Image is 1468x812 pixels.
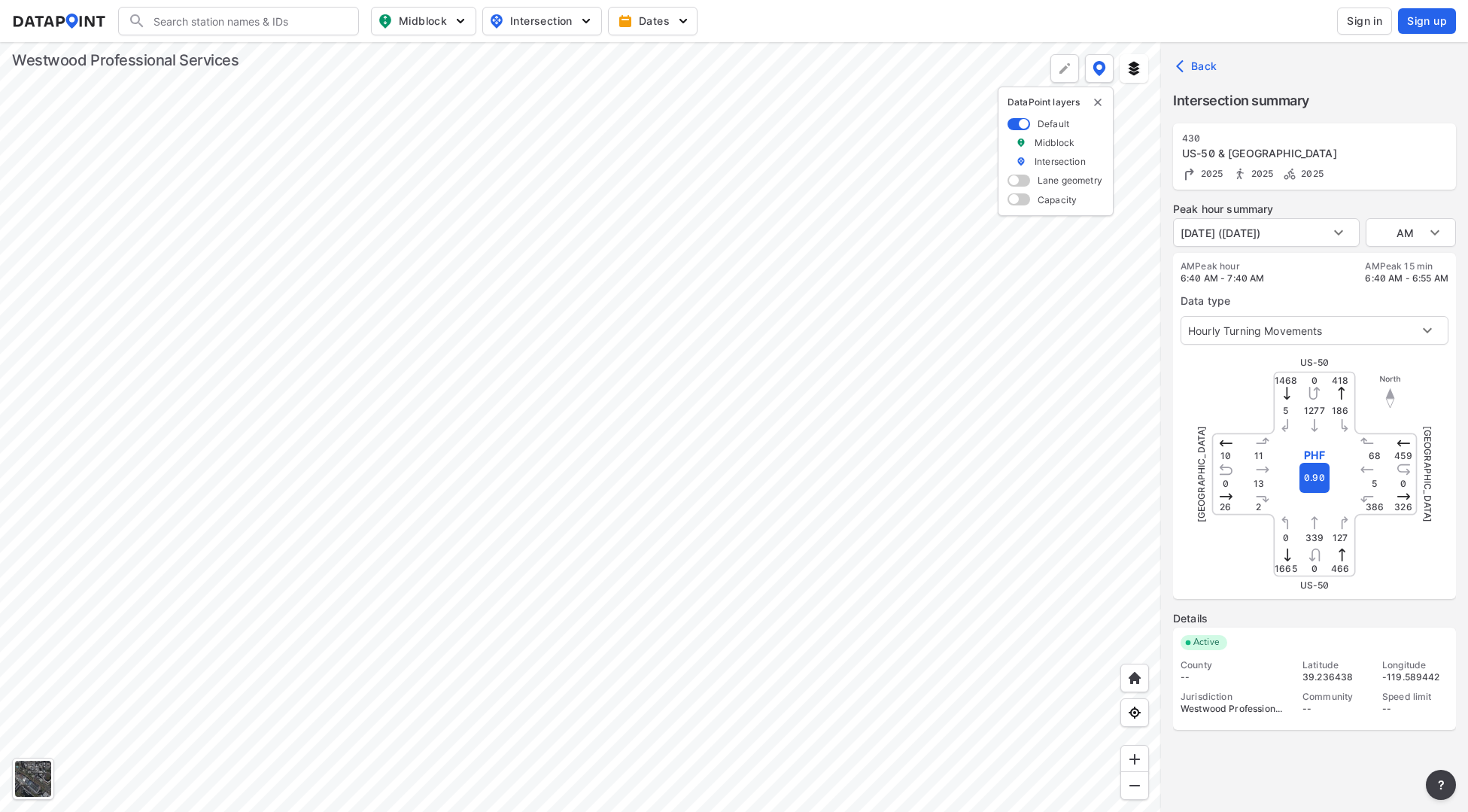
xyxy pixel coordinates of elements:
[1181,691,1289,703] div: Jurisdiction
[1173,202,1456,217] label: Peak hour summary
[1347,14,1382,29] span: Sign in
[1382,671,1448,683] div: -119.589442
[1173,218,1360,247] div: [DATE] ([DATE])
[488,12,506,30] img: map_pin_int.54838e6b.svg
[12,14,106,29] img: dataPointLogo.9353c09d.svg
[1182,166,1197,181] img: Turning count
[1297,168,1324,179] span: 2025
[1334,8,1395,35] a: Sign in
[621,14,688,29] span: Dates
[1382,703,1448,715] div: --
[1120,698,1149,727] div: View my location
[608,7,698,35] button: Dates
[1038,117,1069,130] label: Default
[1187,635,1227,650] span: Active
[1057,61,1072,76] img: +Dz8AAAAASUVORK5CYII=
[1008,96,1104,108] p: DataPoint layers
[1035,155,1086,168] label: Intersection
[1232,166,1248,181] img: Pedestrian count
[1050,54,1079,83] div: Polygon tool
[1173,54,1223,78] button: Back
[1181,260,1265,272] label: AM Peak hour
[1302,691,1369,703] div: Community
[1182,132,1412,144] div: 430
[1182,146,1412,161] div: US-50 & Dayton Valley Rd
[1382,659,1448,671] div: Longitude
[1426,770,1456,800] button: more
[1173,90,1456,111] label: Intersection summary
[1302,703,1369,715] div: --
[1300,357,1330,368] span: US-50
[1120,771,1149,800] div: Zoom out
[1407,14,1447,29] span: Sign up
[1181,703,1289,715] div: Westwood Professional Services
[1173,611,1456,626] label: Details
[1016,136,1026,149] img: marker_Midblock.5ba75e30.svg
[1092,96,1104,108] img: close-external-leyer.3061a1c7.svg
[1181,293,1448,309] label: Data type
[1038,174,1102,187] label: Lane geometry
[1120,54,1148,83] button: External layers
[1181,272,1265,284] span: 6:40 AM - 7:40 AM
[1038,193,1077,206] label: Capacity
[1282,166,1297,181] img: Bicycle count
[1337,8,1392,35] button: Sign in
[579,14,594,29] img: 5YPKRKmlfpI5mqlR8AD95paCi+0kK1fRFDJSaMmawlwaeJcJwk9O2fotCW5ve9gAAAAASUVORK5CYII=
[1120,664,1149,692] div: Home
[1120,745,1149,774] div: Zoom in
[371,7,476,35] button: Midblock
[1035,136,1074,149] label: Midblock
[1398,8,1456,34] button: Sign up
[1126,61,1141,76] img: layers.ee07997e.svg
[1422,426,1433,523] span: [GEOGRAPHIC_DATA]
[1085,54,1114,83] button: DataPoint layers
[1196,426,1207,523] span: [GEOGRAPHIC_DATA]
[1093,61,1106,76] img: data-point-layers.37681fc9.svg
[1181,671,1289,683] div: --
[1127,671,1142,686] img: +XpAUvaXAN7GudzAAAAAElFTkSuQmCC
[378,12,467,30] span: Midblock
[1181,659,1289,671] div: County
[618,14,633,29] img: calendar-gold.39a51dde.svg
[12,50,239,71] div: Westwood Professional Services
[1197,168,1223,179] span: 2025
[482,7,602,35] button: Intersection
[1127,752,1142,767] img: ZvzfEJKXnyWIrJytrsY285QMwk63cM6Drc+sIAAAAASUVORK5CYII=
[453,14,468,29] img: 5YPKRKmlfpI5mqlR8AD95paCi+0kK1fRFDJSaMmawlwaeJcJwk9O2fotCW5ve9gAAAAASUVORK5CYII=
[676,14,691,29] img: 5YPKRKmlfpI5mqlR8AD95paCi+0kK1fRFDJSaMmawlwaeJcJwk9O2fotCW5ve9gAAAAASUVORK5CYII=
[1302,671,1369,683] div: 39.236438
[1365,260,1448,272] label: AM Peak 15 min
[1382,691,1448,703] div: Speed limit
[1179,59,1217,74] span: Back
[1366,218,1456,247] div: AM
[1395,8,1456,34] a: Sign up
[1248,168,1274,179] span: 2025
[1092,96,1104,108] button: delete
[1127,705,1142,720] img: zeq5HYn9AnE9l6UmnFLPAAAAAElFTkSuQmCC
[1181,316,1448,345] div: Hourly Turning Movements
[376,12,394,30] img: map_pin_mid.602f9df1.svg
[1365,272,1448,284] span: 6:40 AM - 6:55 AM
[1302,659,1369,671] div: Latitude
[146,9,349,33] input: Search
[1435,776,1447,794] span: ?
[1016,155,1026,168] img: marker_Intersection.6861001b.svg
[12,758,54,800] div: Toggle basemap
[489,12,592,30] span: Intersection
[1127,778,1142,793] img: MAAAAAElFTkSuQmCC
